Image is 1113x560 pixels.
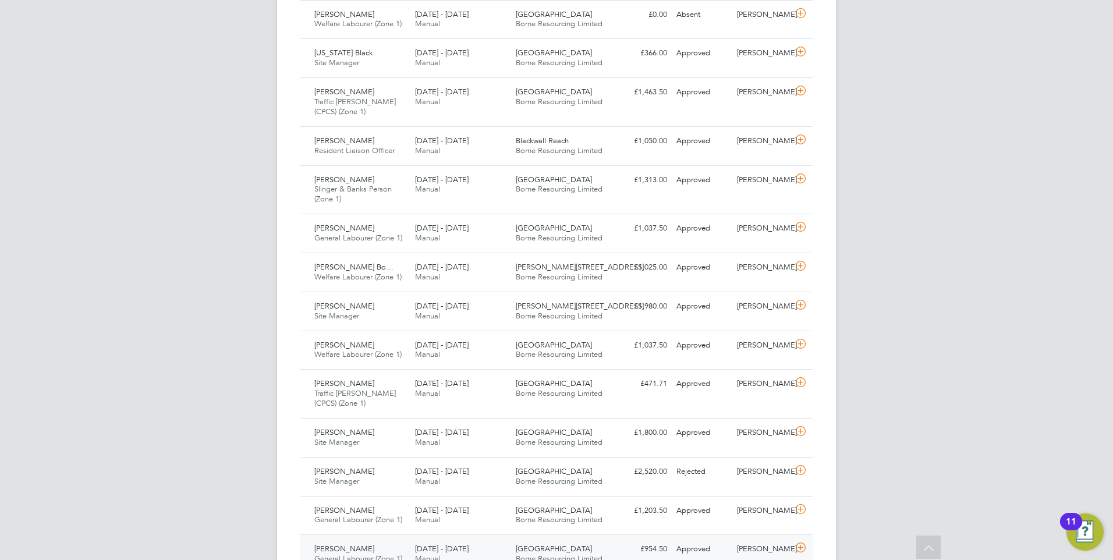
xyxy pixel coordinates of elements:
[672,297,732,316] div: Approved
[732,132,793,151] div: [PERSON_NAME]
[611,423,672,442] div: £1,800.00
[732,374,793,394] div: [PERSON_NAME]
[732,5,793,24] div: [PERSON_NAME]
[672,44,732,63] div: Approved
[415,136,469,146] span: [DATE] - [DATE]
[516,388,602,398] span: Borne Resourcing Limited
[314,349,402,359] span: Welfare Labourer (Zone 1)
[611,540,672,559] div: £954.50
[611,297,672,316] div: £1,980.00
[415,97,440,107] span: Manual
[516,175,592,185] span: [GEOGRAPHIC_DATA]
[314,97,396,116] span: Traffic [PERSON_NAME] (CPCS) (Zone 1)
[611,219,672,238] div: £1,037.50
[516,184,602,194] span: Borne Resourcing Limited
[611,336,672,355] div: £1,037.50
[314,233,402,243] span: General Labourer (Zone 1)
[611,374,672,394] div: £471.71
[732,83,793,102] div: [PERSON_NAME]
[516,272,602,282] span: Borne Resourcing Limited
[415,349,440,359] span: Manual
[516,378,592,388] span: [GEOGRAPHIC_DATA]
[415,515,440,524] span: Manual
[672,540,732,559] div: Approved
[672,336,732,355] div: Approved
[516,19,602,29] span: Borne Resourcing Limited
[516,466,592,476] span: [GEOGRAPHIC_DATA]
[314,505,374,515] span: [PERSON_NAME]
[672,171,732,190] div: Approved
[314,301,374,311] span: [PERSON_NAME]
[415,272,440,282] span: Manual
[611,132,672,151] div: £1,050.00
[415,87,469,97] span: [DATE] - [DATE]
[516,9,592,19] span: [GEOGRAPHIC_DATA]
[314,272,402,282] span: Welfare Labourer (Zone 1)
[516,544,592,554] span: [GEOGRAPHIC_DATA]
[672,501,732,520] div: Approved
[516,301,644,311] span: [PERSON_NAME][STREET_ADDRESS]
[415,505,469,515] span: [DATE] - [DATE]
[611,462,672,481] div: £2,520.00
[672,83,732,102] div: Approved
[314,136,374,146] span: [PERSON_NAME]
[415,466,469,476] span: [DATE] - [DATE]
[611,258,672,277] div: £1,025.00
[415,48,469,58] span: [DATE] - [DATE]
[732,258,793,277] div: [PERSON_NAME]
[672,423,732,442] div: Approved
[516,340,592,350] span: [GEOGRAPHIC_DATA]
[732,171,793,190] div: [PERSON_NAME]
[672,462,732,481] div: Rejected
[415,146,440,155] span: Manual
[516,48,592,58] span: [GEOGRAPHIC_DATA]
[415,427,469,437] span: [DATE] - [DATE]
[732,219,793,238] div: [PERSON_NAME]
[314,146,395,155] span: Resident Liaison Officer
[415,175,469,185] span: [DATE] - [DATE]
[516,427,592,437] span: [GEOGRAPHIC_DATA]
[415,388,440,398] span: Manual
[732,501,793,520] div: [PERSON_NAME]
[516,515,602,524] span: Borne Resourcing Limited
[611,5,672,24] div: £0.00
[516,97,602,107] span: Borne Resourcing Limited
[516,311,602,321] span: Borne Resourcing Limited
[314,515,402,524] span: General Labourer (Zone 1)
[516,223,592,233] span: [GEOGRAPHIC_DATA]
[415,184,440,194] span: Manual
[732,44,793,63] div: [PERSON_NAME]
[611,501,672,520] div: £1,203.50
[415,340,469,350] span: [DATE] - [DATE]
[415,301,469,311] span: [DATE] - [DATE]
[732,540,793,559] div: [PERSON_NAME]
[314,262,394,272] span: [PERSON_NAME] Bo…
[1066,513,1104,551] button: Open Resource Center, 11 new notifications
[314,340,374,350] span: [PERSON_NAME]
[516,476,602,486] span: Borne Resourcing Limited
[314,87,374,97] span: [PERSON_NAME]
[516,437,602,447] span: Borne Resourcing Limited
[314,544,374,554] span: [PERSON_NAME]
[415,58,440,68] span: Manual
[314,48,373,58] span: [US_STATE] Black
[672,219,732,238] div: Approved
[314,184,392,204] span: Slinger & Banks Person (Zone 1)
[516,505,592,515] span: [GEOGRAPHIC_DATA]
[516,136,569,146] span: Blackwall Reach
[415,19,440,29] span: Manual
[314,175,374,185] span: [PERSON_NAME]
[415,476,440,486] span: Manual
[314,437,359,447] span: Site Manager
[314,388,396,408] span: Traffic [PERSON_NAME] (CPCS) (Zone 1)
[516,146,602,155] span: Borne Resourcing Limited
[415,378,469,388] span: [DATE] - [DATE]
[732,297,793,316] div: [PERSON_NAME]
[1066,522,1076,537] div: 11
[415,437,440,447] span: Manual
[516,262,644,272] span: [PERSON_NAME][STREET_ADDRESS]
[415,223,469,233] span: [DATE] - [DATE]
[314,223,374,233] span: [PERSON_NAME]
[672,258,732,277] div: Approved
[314,378,374,388] span: [PERSON_NAME]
